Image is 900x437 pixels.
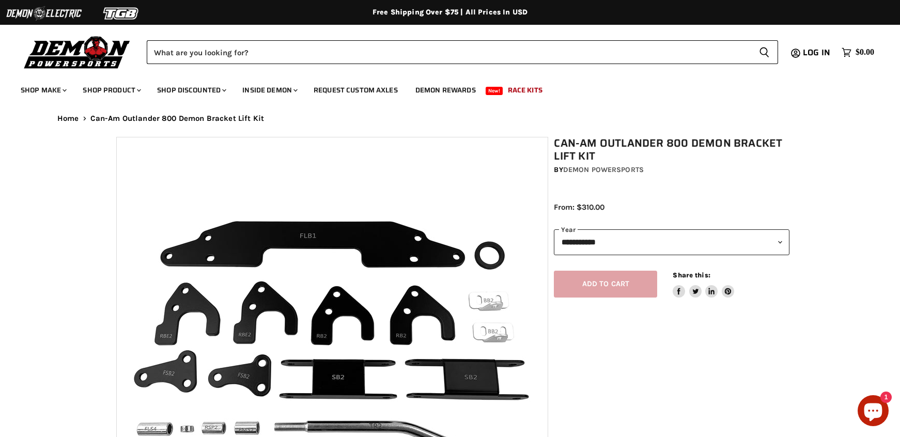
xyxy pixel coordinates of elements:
span: Can-Am Outlander 800 Demon Bracket Lift Kit [90,114,264,123]
span: $0.00 [856,48,874,57]
a: Demon Rewards [408,80,484,101]
div: by [554,164,789,176]
form: Product [147,40,778,64]
a: Race Kits [500,80,550,101]
input: Search [147,40,751,64]
nav: Breadcrumbs [37,114,863,123]
inbox-online-store-chat: Shopify online store chat [855,395,892,429]
aside: Share this: [673,271,734,298]
a: Log in [798,48,836,57]
span: New! [486,87,503,95]
a: Demon Powersports [563,165,644,174]
button: Search [751,40,778,64]
span: Share this: [673,271,710,279]
span: Log in [803,46,830,59]
img: Demon Powersports [21,34,134,70]
h1: Can-Am Outlander 800 Demon Bracket Lift Kit [554,137,789,163]
a: Shop Make [13,80,73,101]
div: Free Shipping Over $75 | All Prices In USD [37,8,863,17]
a: $0.00 [836,45,879,60]
img: Demon Electric Logo 2 [5,4,83,23]
select: year [554,229,789,255]
a: Request Custom Axles [306,80,406,101]
span: From: $310.00 [554,202,604,212]
a: Shop Product [75,80,147,101]
img: TGB Logo 2 [83,4,160,23]
ul: Main menu [13,75,872,101]
a: Home [57,114,79,123]
a: Shop Discounted [149,80,232,101]
a: Inside Demon [235,80,304,101]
